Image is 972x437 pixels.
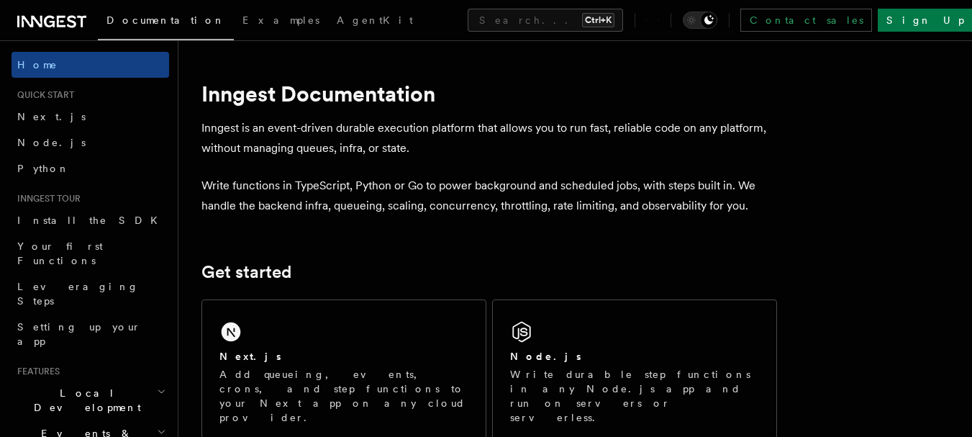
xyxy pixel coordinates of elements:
h2: Next.js [219,349,281,364]
a: Get started [201,262,291,282]
a: Documentation [98,4,234,40]
span: Your first Functions [17,240,103,266]
span: AgentKit [337,14,413,26]
span: Home [17,58,58,72]
span: Node.js [17,137,86,148]
a: Node.js [12,130,169,156]
a: Setting up your app [12,314,169,354]
a: Your first Functions [12,233,169,274]
span: Python [17,163,70,174]
h1: Inngest Documentation [201,81,777,107]
p: Add queueing, events, crons, and step functions to your Next app on any cloud provider. [219,367,468,425]
a: Home [12,52,169,78]
p: Write durable step functions in any Node.js app and run on servers or serverless. [510,367,759,425]
span: Features [12,366,60,377]
span: Examples [242,14,319,26]
span: Setting up your app [17,321,141,347]
a: Install the SDK [12,207,169,233]
a: Contact sales [740,9,872,32]
span: Documentation [106,14,225,26]
kbd: Ctrl+K [582,13,614,27]
span: Leveraging Steps [17,281,139,307]
p: Inngest is an event-driven durable execution platform that allows you to run fast, reliable code ... [201,118,777,158]
button: Search...Ctrl+K [468,9,623,32]
span: Next.js [17,111,86,122]
h2: Node.js [510,349,581,364]
span: Quick start [12,89,74,101]
button: Local Development [12,380,169,420]
a: Next.js [12,104,169,130]
button: Toggle dark mode [683,12,717,29]
a: Examples [234,4,328,39]
span: Install the SDK [17,215,166,226]
a: Python [12,156,169,181]
p: Write functions in TypeScript, Python or Go to power background and scheduled jobs, with steps bu... [201,176,777,216]
a: AgentKit [328,4,422,39]
span: Inngest tour [12,193,81,204]
a: Leveraging Steps [12,274,169,314]
span: Local Development [12,386,157,415]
